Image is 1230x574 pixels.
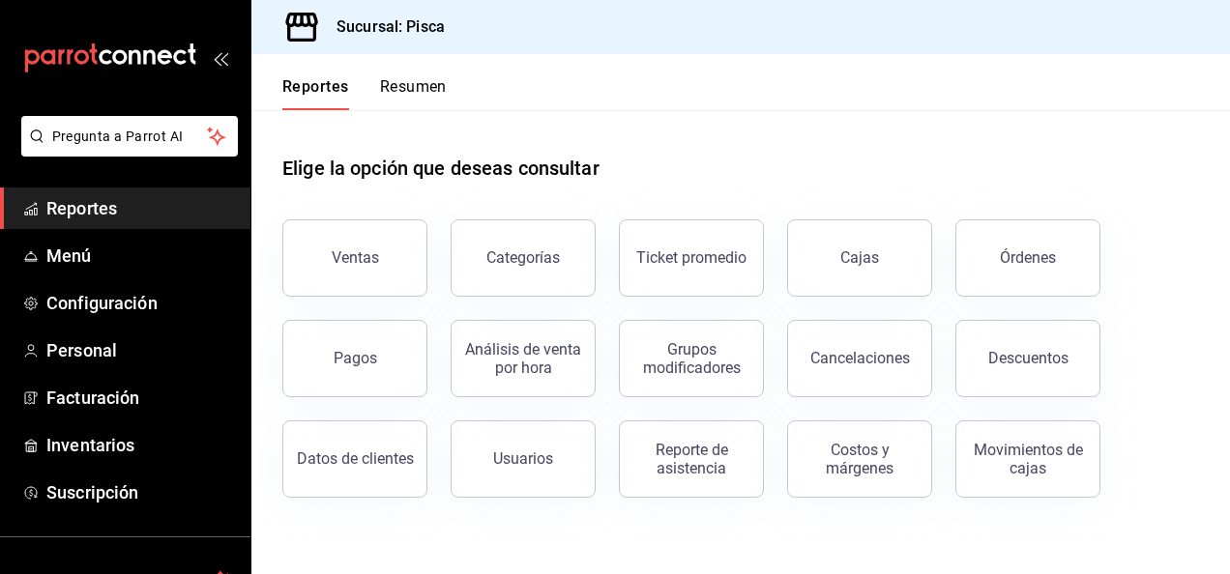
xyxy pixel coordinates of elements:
span: Reportes [46,195,235,221]
h3: Sucursal: Pisca [321,15,445,39]
span: Menú [46,243,235,269]
button: Pagos [282,320,427,397]
button: Costos y márgenes [787,420,932,498]
span: Inventarios [46,432,235,458]
button: Órdenes [955,219,1100,297]
div: Cajas [840,246,880,270]
button: Descuentos [955,320,1100,397]
button: Ticket promedio [619,219,764,297]
div: Costos y márgenes [800,441,920,477]
button: open_drawer_menu [213,50,228,66]
button: Pregunta a Parrot AI [21,116,238,157]
div: Movimientos de cajas [968,441,1088,477]
button: Categorías [451,219,596,297]
button: Análisis de venta por hora [451,320,596,397]
div: Datos de clientes [297,449,414,468]
div: Órdenes [1000,248,1056,267]
div: Cancelaciones [810,349,910,367]
span: Pregunta a Parrot AI [52,127,208,147]
button: Usuarios [451,420,596,498]
button: Ventas [282,219,427,297]
div: Pagos [334,349,377,367]
button: Reportes [282,77,349,110]
button: Grupos modificadores [619,320,764,397]
div: navigation tabs [282,77,447,110]
span: Suscripción [46,479,235,505]
div: Ventas [332,248,379,267]
button: Resumen [380,77,447,110]
div: Ticket promedio [636,248,747,267]
div: Categorías [486,248,560,267]
div: Reporte de asistencia [631,441,751,477]
button: Movimientos de cajas [955,420,1100,498]
div: Grupos modificadores [631,340,751,377]
button: Datos de clientes [282,420,427,498]
span: Personal [46,337,235,363]
a: Pregunta a Parrot AI [14,140,238,160]
button: Cancelaciones [787,320,932,397]
button: Reporte de asistencia [619,420,764,498]
span: Configuración [46,290,235,316]
div: Descuentos [988,349,1069,367]
span: Facturación [46,385,235,411]
h1: Elige la opción que deseas consultar [282,154,600,183]
a: Cajas [787,219,932,297]
div: Usuarios [493,449,553,468]
div: Análisis de venta por hora [463,340,583,377]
